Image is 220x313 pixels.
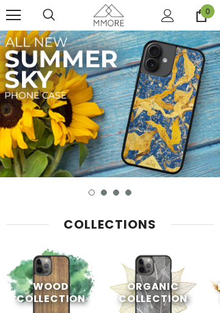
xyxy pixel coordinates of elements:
[195,9,208,22] a: 0
[89,190,95,196] button: 1
[113,190,119,196] button: 3
[119,279,188,305] span: Organic Collection
[125,190,131,196] button: 4
[101,190,107,196] button: 2
[16,279,86,305] span: Wood Collection
[200,4,215,18] span: 0
[94,4,124,26] img: MMORE Cases
[64,216,156,233] span: Collections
